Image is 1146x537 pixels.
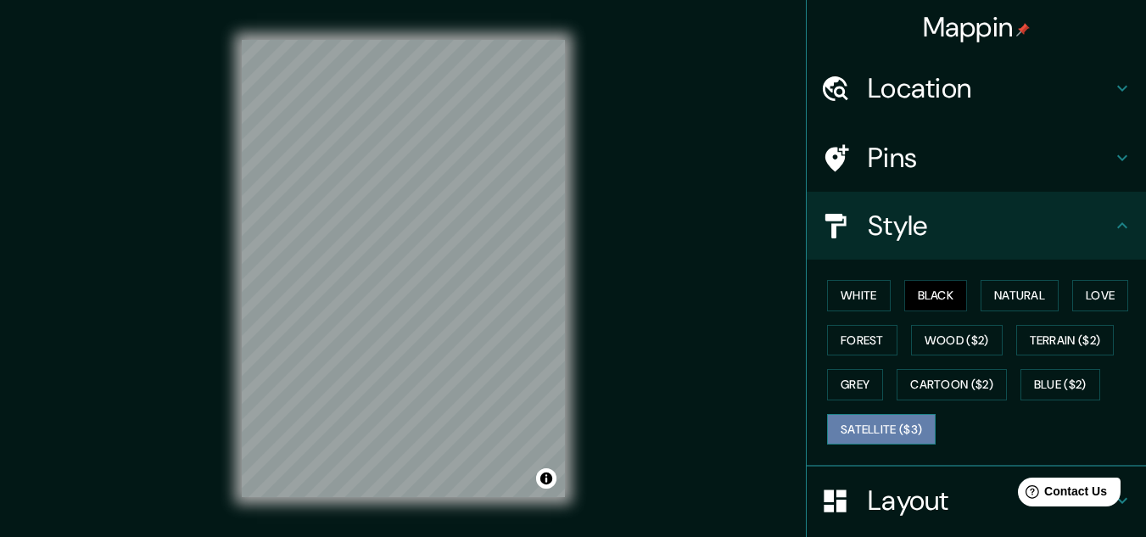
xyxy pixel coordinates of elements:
button: Grey [827,369,883,400]
button: Black [904,280,968,311]
button: Terrain ($2) [1016,325,1115,356]
button: Love [1072,280,1128,311]
h4: Mappin [923,10,1031,44]
h4: Style [868,209,1112,243]
button: Cartoon ($2) [897,369,1007,400]
h4: Layout [868,484,1112,517]
button: Forest [827,325,897,356]
div: Style [807,192,1146,260]
button: Blue ($2) [1020,369,1100,400]
button: Satellite ($3) [827,414,936,445]
button: Wood ($2) [911,325,1003,356]
div: Pins [807,124,1146,192]
h4: Pins [868,141,1112,175]
div: Layout [807,467,1146,534]
button: Toggle attribution [536,468,556,489]
h4: Location [868,71,1112,105]
canvas: Map [242,40,565,497]
iframe: Help widget launcher [995,471,1127,518]
div: Location [807,54,1146,122]
img: pin-icon.png [1016,23,1030,36]
button: White [827,280,891,311]
button: Natural [981,280,1059,311]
